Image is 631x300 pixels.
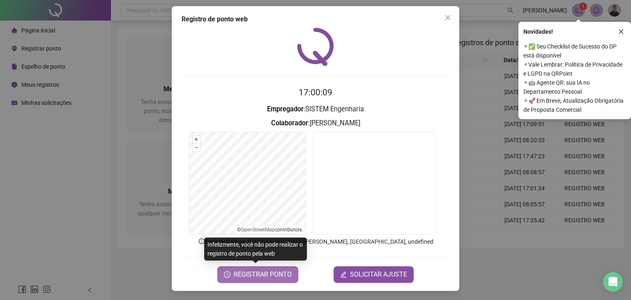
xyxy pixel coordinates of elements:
strong: Colaborador [271,119,308,127]
div: Registro de ponto web [182,14,449,24]
span: ⚬ Vale Lembrar: Política de Privacidade e LGPD na QRPoint [523,60,626,78]
time: 17:00:09 [299,88,332,97]
span: ⚬ ✅ Seu Checklist de Sucesso do DP está disponível [523,42,626,60]
div: Open Intercom Messenger [603,272,623,292]
span: SOLICITAR AJUSTE [350,270,407,279]
span: ⚬ 🚀 Em Breve, Atualização Obrigatória de Proposta Comercial [523,96,626,114]
span: REGISTRAR PONTO [234,270,292,279]
strong: Empregador [267,105,304,113]
button: + [193,136,200,143]
p: Endereço aprox. : [GEOGRAPHIC_DATA][PERSON_NAME], [GEOGRAPHIC_DATA], undefined [182,237,449,246]
span: edit [340,271,347,278]
li: © contributors. [237,227,303,233]
button: editSOLICITAR AJUSTE [334,266,414,283]
img: QRPoint [297,28,334,66]
button: Close [441,11,454,24]
button: REGISTRAR PONTO [217,266,298,283]
button: – [193,144,200,152]
span: info-circle [198,238,205,245]
h3: : SISTEM Engenharia [182,104,449,115]
span: clock-circle [224,271,230,278]
span: Novidades ! [523,27,553,36]
div: Infelizmente, você não pode realizar o registro de ponto pela web [204,238,307,261]
span: close [618,29,624,35]
span: ⚬ 🤖 Agente QR: sua IA no Departamento Pessoal [523,78,626,96]
h3: : [PERSON_NAME] [182,118,449,129]
span: close [444,14,451,21]
a: OpenStreetMap [241,227,275,233]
